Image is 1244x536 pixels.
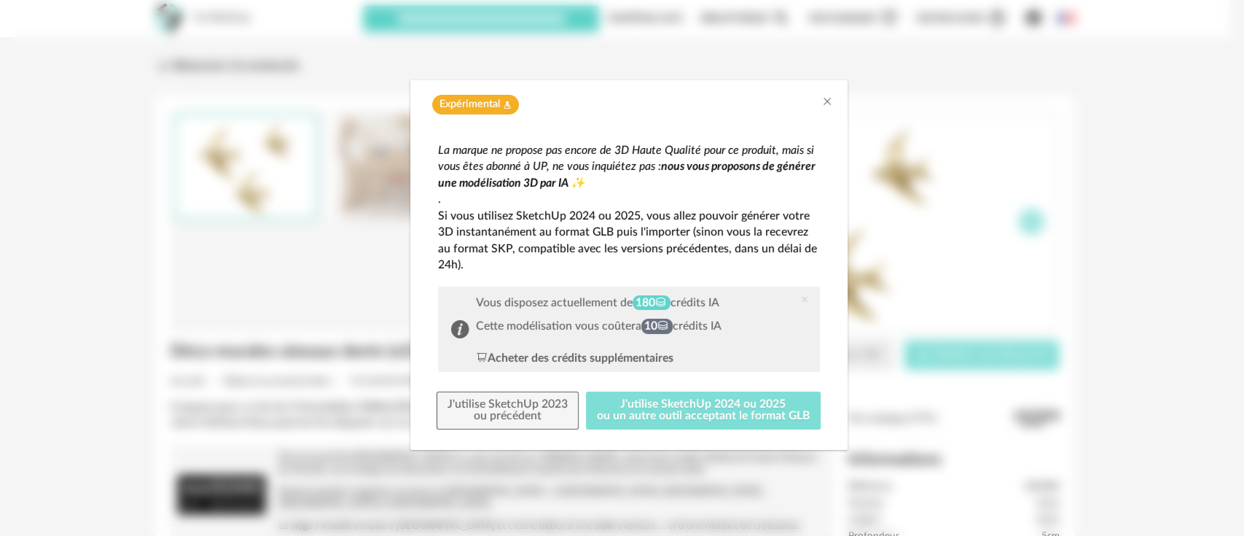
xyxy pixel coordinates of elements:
div: Cette modélisation vous coûtera crédits IA [476,319,721,333]
p: . [438,191,820,208]
div: Vous disposez actuellement de crédits IA [476,296,721,310]
span: 10 [641,319,673,334]
span: 180 [633,295,670,311]
span: Flask icon [503,98,512,112]
div: dialog [410,80,848,450]
p: Si vous utilisez SketchUp 2024 ou 2025, vous allez pouvoir générer votre 3D instantanément au for... [438,208,820,273]
button: J'utilise SketchUp 2024 ou 2025ou un autre outil acceptant le format GLB [586,392,821,430]
em: nous vous proposons de générer une modélisation 3D par IA ✨ [438,160,815,189]
button: Close [821,95,833,110]
button: J'utilise SketchUp 2023ou précédent [437,392,579,430]
span: Expérimental [439,98,500,112]
em: La marque ne propose pas encore de 3D Haute Qualité pour ce produit, mais si vous êtes abonné à U... [438,144,814,173]
div: Acheter des crédits supplémentaires [476,350,673,367]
